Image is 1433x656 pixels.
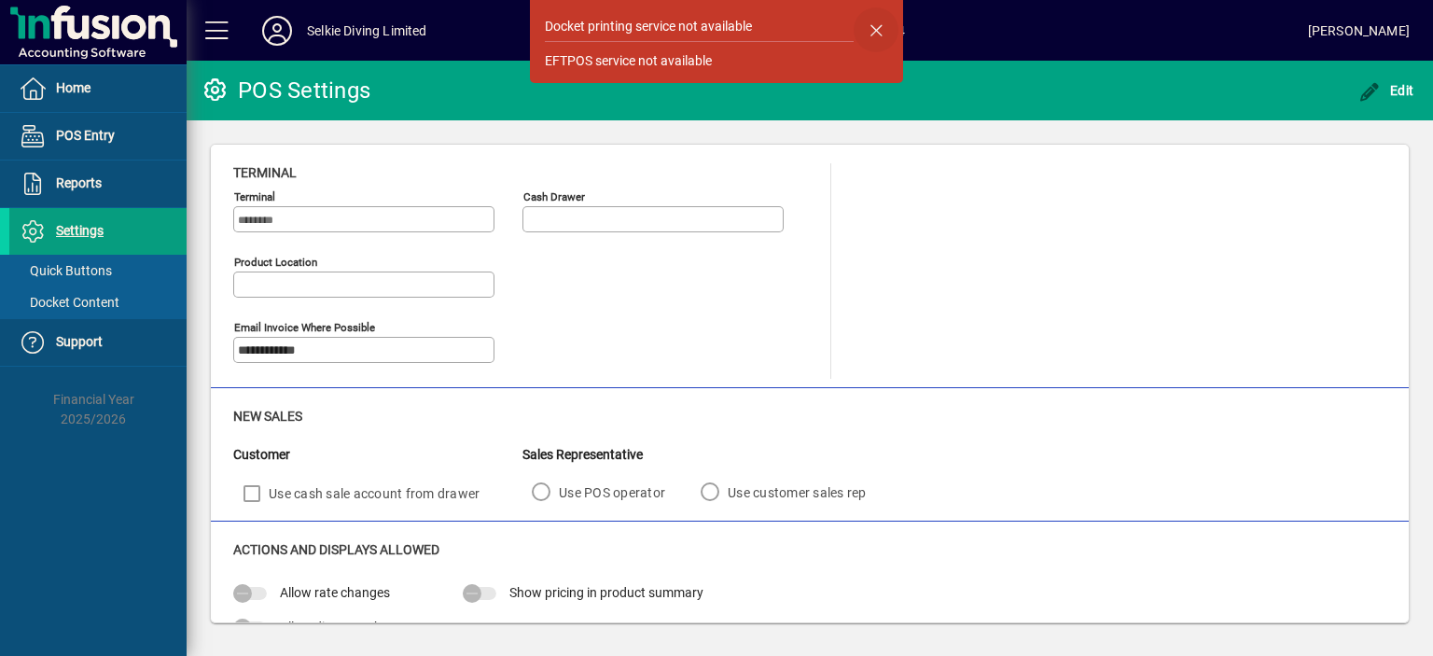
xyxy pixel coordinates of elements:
[280,585,390,600] span: Allow rate changes
[56,334,103,349] span: Support
[19,295,119,310] span: Docket Content
[19,263,112,278] span: Quick Buttons
[233,165,297,180] span: Terminal
[1354,74,1419,107] button: Edit
[9,255,187,286] a: Quick Buttons
[1308,16,1410,46] div: [PERSON_NAME]
[280,620,417,635] span: Allow discount changes
[234,256,317,269] mat-label: Product location
[307,16,427,46] div: Selkie Diving Limited
[9,161,187,207] a: Reports
[427,16,1308,46] span: [DATE] 16:44
[56,80,90,95] span: Home
[233,409,302,424] span: New Sales
[247,14,307,48] button: Profile
[56,128,115,143] span: POS Entry
[9,65,187,112] a: Home
[56,223,104,238] span: Settings
[233,445,522,465] div: Customer
[545,51,712,71] div: EFTPOS service not available
[9,113,187,160] a: POS Entry
[9,319,187,366] a: Support
[233,542,439,557] span: Actions and Displays Allowed
[234,321,375,334] mat-label: Email Invoice where possible
[523,190,585,203] mat-label: Cash Drawer
[201,76,370,105] div: POS Settings
[522,445,893,465] div: Sales Representative
[509,585,703,600] span: Show pricing in product summary
[234,190,275,203] mat-label: Terminal
[9,286,187,318] a: Docket Content
[56,175,102,190] span: Reports
[1358,83,1414,98] span: Edit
